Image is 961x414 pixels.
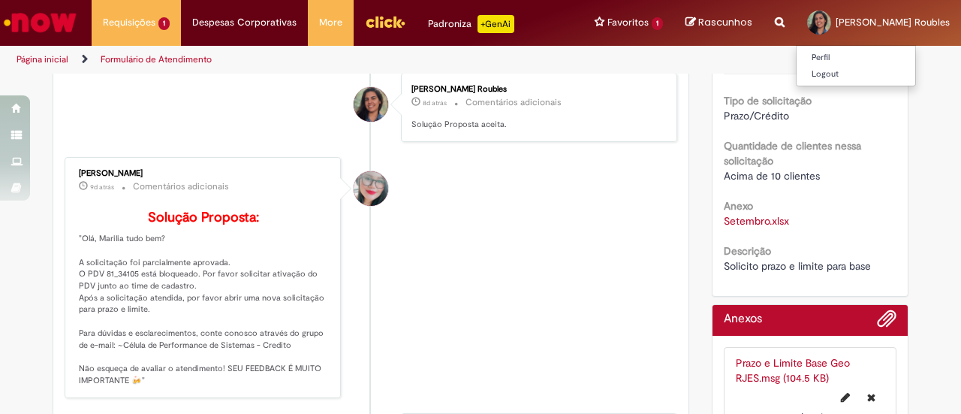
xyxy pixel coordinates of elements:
b: Quantidade de clientes nessa solicitação [724,139,861,168]
button: Editar nome de arquivo Prazo e Limite Base Geo RJES.msg [832,385,859,409]
b: Descrição [724,244,771,258]
p: +GenAi [477,15,514,33]
b: Anexo [724,199,753,213]
span: Despesas Corporativas [192,15,297,30]
p: Solução Proposta aceita. [411,119,661,131]
span: 9d atrás [90,183,114,192]
img: click_logo_yellow_360x200.png [365,11,405,33]
span: Solicito prazo e limite para base [724,259,871,273]
img: ServiceNow [2,8,79,38]
time: 22/09/2025 12:04:47 [90,183,114,192]
h2: Anexos [724,313,762,326]
div: Franciele Fernanda Melo dos Santos [354,171,388,206]
b: Tipo de solicitação [724,94,812,107]
button: Adicionar anexos [877,309,896,336]
time: 22/09/2025 16:22:33 [423,98,447,107]
a: Página inicial [17,53,68,65]
span: 1 [652,17,663,30]
b: Solução Proposta: [148,209,259,226]
ul: Trilhas de página [11,46,629,74]
p: "Olá, Marilia tudo bem? A solicitação foi parcialmente aprovada. O PDV 81_34105 está bloqueado. P... [79,210,329,386]
span: More [319,15,342,30]
span: Rascunhos [698,15,752,29]
span: Favoritos [607,15,649,30]
span: Acima de 10 clientes [724,169,820,183]
div: Padroniza [428,15,514,33]
a: Rascunhos [685,16,752,30]
span: 8d atrás [423,98,447,107]
small: Comentários adicionais [465,96,562,109]
span: Requisições [103,15,155,30]
button: Excluir Prazo e Limite Base Geo RJES.msg [858,385,884,409]
span: 1 [158,17,170,30]
span: Prazo/Crédito [724,109,789,122]
a: Logout [797,66,915,83]
a: Download de Setembro.xlsx [724,214,789,228]
a: Perfil [797,50,915,66]
div: [PERSON_NAME] Roubles [411,85,661,94]
div: [PERSON_NAME] [79,169,329,178]
span: [PERSON_NAME] Roubles [836,16,950,29]
small: Comentários adicionais [133,180,229,193]
a: Prazo e Limite Base Geo RJES.msg (104.5 KB) [736,356,850,385]
div: Marilia Nunes Roubles [354,87,388,122]
a: Formulário de Atendimento [101,53,212,65]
